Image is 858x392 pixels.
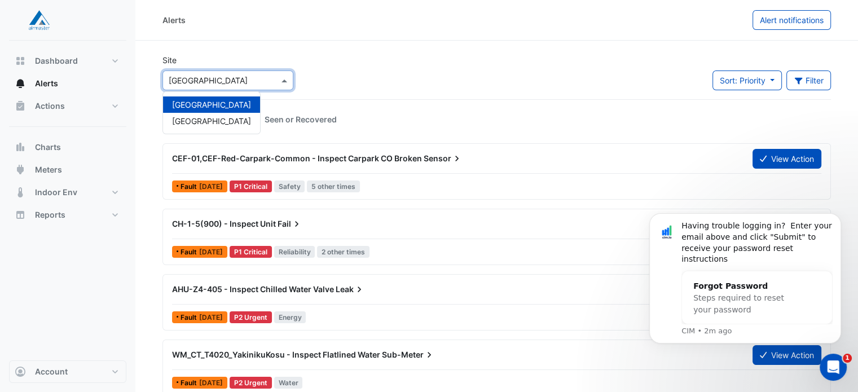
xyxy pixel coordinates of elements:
span: WM_CT_T4020_YakinikuKosu - Inspect Flatlined Water [172,350,380,359]
span: Mon 28-Apr-2025 07:16 AEST [199,248,223,256]
button: Actions [9,95,126,117]
span: Charts [35,142,61,153]
span: Thu 25-Sep-2025 13:15 AEST [199,313,223,321]
span: 2 other times [317,246,369,258]
span: Sort: Priority [720,76,765,85]
iframe: Intercom live chat [820,354,847,381]
button: Sort: Priority [712,71,782,90]
app-icon: Alerts [15,78,26,89]
span: Reports [35,209,65,221]
button: Alerts [9,72,126,95]
label: Site [162,54,177,66]
div: P1 Critical [230,180,272,192]
button: Filter [786,71,831,90]
span: AHU-Z4-405 - Inspect Chilled Water Valve [172,284,334,294]
app-icon: Meters [15,164,26,175]
button: Dashboard [9,50,126,72]
span: Reliability [274,246,315,258]
span: 1 [843,354,852,363]
span: Account [35,366,68,377]
span: Actions [35,100,65,112]
span: Fail [278,218,302,230]
button: Reports [9,204,126,226]
span: Indoor Env [35,187,77,198]
app-icon: Actions [15,100,26,112]
app-icon: Dashboard [15,55,26,67]
span: Leak [336,284,365,295]
span: CH-1-5(900) - Inspect Unit [172,219,276,228]
span: Alert notifications [760,15,824,25]
span: Sensor [424,153,463,164]
span: 5 other times [307,180,360,192]
div: Alerts [162,14,186,26]
div: Options List [163,92,260,134]
button: Indoor Env [9,181,126,204]
div: P1 Critical [230,246,272,258]
span: Fault [181,183,199,190]
button: Account [9,360,126,383]
span: Dashboard [35,55,78,67]
span: [GEOGRAPHIC_DATA] [172,100,251,109]
div: P2 Urgent [230,377,272,389]
span: Fault [181,314,199,321]
app-icon: Charts [15,142,26,153]
iframe: Intercom notifications message [632,210,858,386]
button: View Action [753,149,821,169]
div: P2 Urgent [230,311,272,323]
app-icon: Indoor Env [15,187,26,198]
span: Energy [274,311,306,323]
a: Seen or Recovered [256,109,346,130]
span: CEF-01,CEF-Red-Carpark-Common - Inspect Carpark CO Broken [172,153,422,163]
button: Charts [9,136,126,158]
span: Water [274,377,303,389]
button: Meters [9,158,126,181]
span: Tue 24-Jun-2025 07:00 AEST [199,182,223,191]
span: Safety [274,180,305,192]
span: Alerts [35,78,58,89]
span: Sub-Meter [382,349,435,360]
span: Sun 23-Mar-2025 00:00 AEDT [199,378,223,387]
img: Company Logo [14,9,64,32]
span: Meters [35,164,62,175]
span: Fault [181,249,199,256]
span: [GEOGRAPHIC_DATA] [172,116,251,126]
app-icon: Reports [15,209,26,221]
button: Alert notifications [753,10,831,30]
span: Fault [181,380,199,386]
